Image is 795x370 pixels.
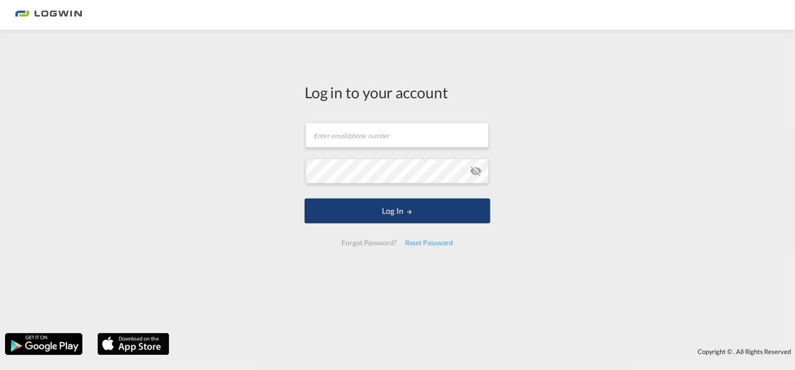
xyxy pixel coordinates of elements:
img: bc73a0e0d8c111efacd525e4c8ad7d32.png [15,4,82,26]
button: LOGIN [305,198,490,223]
div: Copyright © . All Rights Reserved [174,343,795,360]
div: Reset Password [401,234,457,252]
div: Log in to your account [305,82,490,103]
div: Forgot Password? [338,234,400,252]
input: Enter email/phone number [306,123,489,148]
md-icon: icon-eye-off [470,165,482,177]
img: google.png [4,332,83,356]
img: apple.png [96,332,170,356]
